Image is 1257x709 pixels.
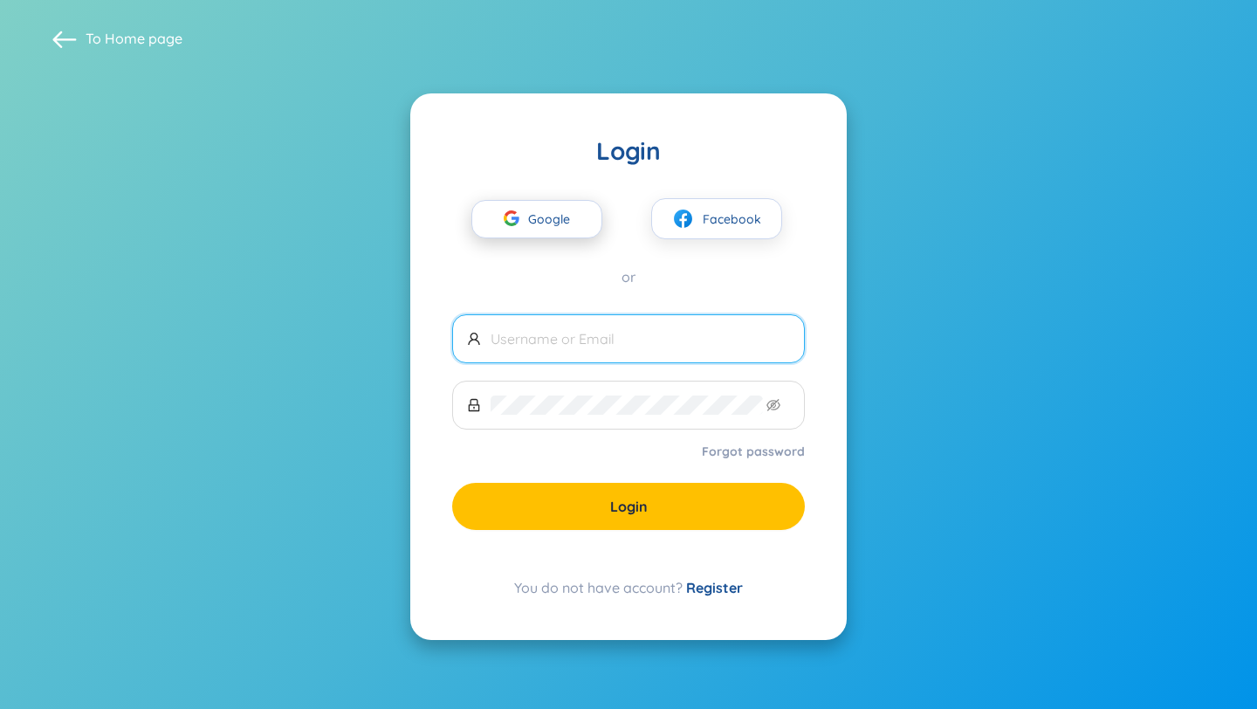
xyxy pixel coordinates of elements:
[686,579,743,596] a: Register
[467,398,481,412] span: lock
[651,198,782,239] button: facebookFacebook
[452,135,805,167] div: Login
[610,497,648,516] span: Login
[452,577,805,598] div: You do not have account?
[766,398,780,412] span: eye-invisible
[528,201,579,237] span: Google
[471,200,602,238] button: Google
[672,208,694,230] img: facebook
[467,332,481,346] span: user
[702,443,805,460] a: Forgot password
[105,30,182,47] a: Home page
[491,329,790,348] input: Username or Email
[703,210,761,229] span: Facebook
[452,267,805,286] div: or
[86,29,182,48] span: To
[452,483,805,530] button: Login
